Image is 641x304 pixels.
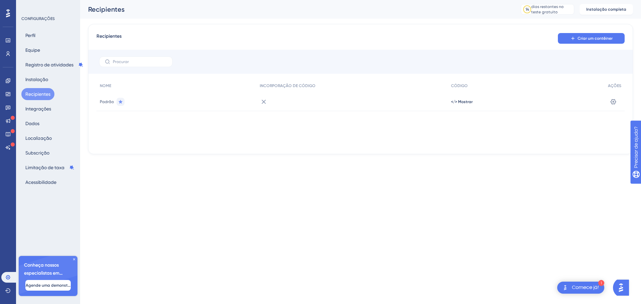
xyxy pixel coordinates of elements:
[558,33,625,44] button: Criar um contêiner
[25,150,49,156] font: Subscrição
[598,280,604,286] div: 1
[580,4,633,15] button: Instalação completa
[21,162,78,174] button: Limitação de taxa
[100,99,114,104] font: Padrão
[100,83,111,88] font: NOME
[260,83,315,88] font: INCORPORAÇÃO DE CÓDIGO
[572,285,599,290] font: Comece já!
[608,83,621,88] font: AÇÕES
[21,132,56,144] button: Localização
[25,280,71,291] button: Agende uma demonstração
[21,44,44,56] button: Equipe
[21,29,39,41] button: Perfil
[21,16,55,21] font: CONFIGURAÇÕES
[25,165,64,170] font: Limitação de taxa
[25,135,52,141] font: Localização
[21,88,54,100] button: Recipientes
[525,7,529,12] font: 14
[451,83,468,88] font: CÓDIGO
[25,77,48,82] font: Instalação
[26,283,79,288] font: Agende uma demonstração
[613,278,633,298] iframe: Iniciador do Assistente de IA do UserGuiding
[21,117,43,129] button: Dados
[25,33,35,38] font: Perfil
[16,3,57,8] font: Precisar de ajuda?
[25,91,50,97] font: Recipientes
[21,73,52,85] button: Instalação
[578,36,613,41] font: Criar um contêiner
[451,99,473,104] button: </> Mostrar
[88,5,125,13] font: Recipientes
[557,282,604,294] div: Open Get Started! checklist, remaining modules: 1
[21,59,87,71] button: Registro de atividades
[561,284,569,292] img: imagem-do-lançador-texto-alternativo
[586,7,626,12] font: Instalação completa
[21,103,55,115] button: Integrações
[25,180,56,185] font: Acessibilidade
[25,62,73,67] font: Registro de atividades
[531,4,564,14] font: dias restantes no teste gratuito
[24,262,63,284] font: Conheça nossos especialistas em integração 🎧
[25,106,51,111] font: Integrações
[25,47,40,53] font: Equipe
[25,121,39,126] font: Dados
[21,176,60,188] button: Acessibilidade
[96,33,122,39] font: Recipientes
[21,147,53,159] button: Subscrição
[113,59,167,64] input: Procurar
